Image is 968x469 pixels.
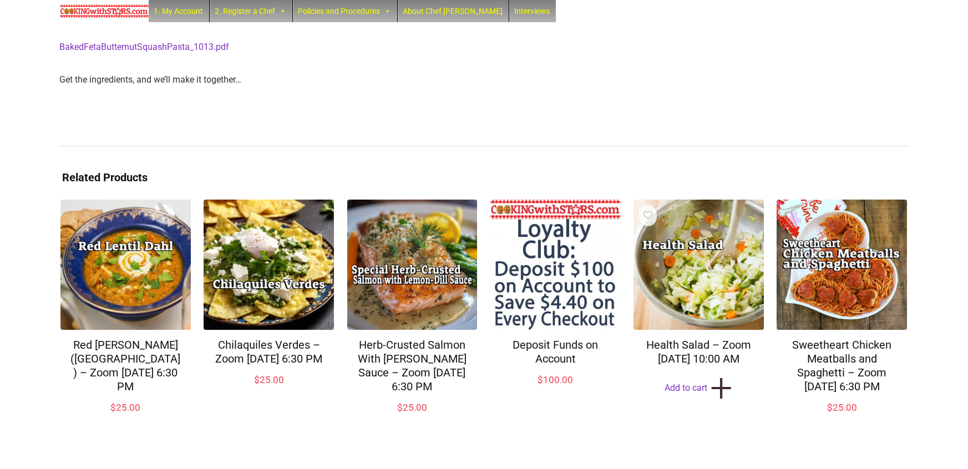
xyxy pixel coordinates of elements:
a: Health Salad – Zoom [DATE] 10:00 AM [646,338,751,365]
a: Deposit Funds on Account [513,338,598,365]
span: $ [827,402,833,413]
img: Health Salad – Zoom Sunday Jan 26, 2025 @ 10:00 AM [633,200,764,330]
span: $ [538,374,543,385]
p: Get the ingredients, and we’ll make it together… [60,72,909,88]
span: $ [397,402,403,413]
span: $ [254,374,260,385]
a: Herb-Crusted Salmon With [PERSON_NAME] Sauce – Zoom [DATE] 6:30 PM [358,338,467,393]
img: Herb-Crusted Salmon With Lemon-Dill Sauce – Zoom Monday April 28, 2025 @ 6:30 PM [347,200,478,330]
img: Deposit Funds on Account [490,200,621,330]
img: Chef Paula's Cooking With Stars [60,4,149,18]
a: Sweetheart Chicken Meatballs and Spaghetti – Zoom [DATE] 6:30 PM [792,338,891,393]
img: Sweetheart Chicken Meatballs and Spaghetti – Zoom Monday Feb 17, 2025 @ 6:30 PM [777,200,907,330]
span: + [710,384,733,392]
bdi: 25.00 [397,402,427,413]
a: Chilaquiles Verdes – Zoom [DATE] 6:30 PM [215,338,322,365]
bdi: 25.00 [110,402,140,413]
bdi: 25.00 [254,374,284,385]
bdi: 25.00 [827,402,857,413]
img: Chilaquiles Verdes – Zoom Monday March 31, 2025 @ 6:30 PM [204,200,334,330]
a: Add to cart+ [633,379,764,396]
img: Red Lentil Dahl (India) – Zoom Monday Sept 29, 2025 @ 6:30 PM [60,200,191,330]
h3: Related Products [63,170,906,185]
a: BakedFetaButternutSquashPasta_1013.pdf [60,42,230,52]
span: $ [110,402,116,413]
bdi: 100.00 [538,374,573,385]
a: Red [PERSON_NAME] ([GEOGRAPHIC_DATA]) – Zoom [DATE] 6:30 PM [70,338,180,393]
